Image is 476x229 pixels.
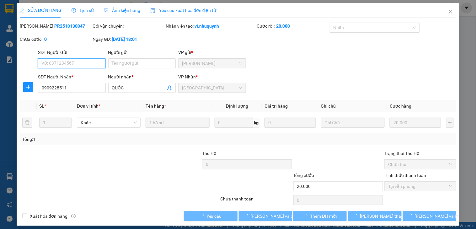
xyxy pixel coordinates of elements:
[38,49,105,56] div: SĐT Người Gửi
[448,9,453,14] span: close
[415,213,459,220] span: [PERSON_NAME] và In
[388,160,452,169] span: Chưa thu
[293,211,347,221] button: Thêm ĐH mới
[184,211,237,221] button: Yêu cầu
[38,73,105,80] div: SĐT Người Nhận
[104,8,108,13] span: picture
[20,8,24,13] span: edit
[388,182,452,191] span: Tại văn phòng
[200,214,206,218] span: loading
[20,36,91,43] div: Chưa cước :
[81,118,137,127] span: Khác
[303,214,310,218] span: loading
[220,195,292,206] div: Chưa thanh toán
[318,100,387,112] th: Ghi chú
[276,24,290,29] b: 20.000
[446,118,454,128] button: plus
[104,8,140,13] span: Ảnh kiện hàng
[178,74,196,79] span: VP Nhận
[226,104,248,109] span: Định lượng
[108,73,176,80] div: Người nhận
[17,3,77,14] strong: NHƯ QUỲNH
[239,211,292,221] button: [PERSON_NAME] và Giao hàng
[182,59,242,68] span: Phan Rang
[206,213,222,220] span: Yêu cầu
[77,104,100,109] span: Đơn vị tính
[24,85,33,90] span: plus
[22,118,32,128] button: delete
[265,104,288,109] span: Giá trị hàng
[310,213,337,220] span: Thêm ĐH mới
[244,214,251,218] span: loading
[384,173,426,178] label: Hình thức thanh toán
[93,23,164,29] div: Gói vận chuyển:
[112,37,137,42] b: [DATE] 18:01
[390,118,441,128] input: 0
[150,8,155,13] img: icon
[408,214,415,218] span: loading
[253,118,259,128] span: kg
[3,39,49,45] span: VP [PERSON_NAME]:
[442,3,459,21] button: Close
[44,37,47,42] b: 0
[384,150,456,157] div: Trạng thái Thu Hộ
[146,104,166,109] span: Tên hàng
[390,104,411,109] span: Cước hàng
[195,24,219,29] b: vi.nhuquynh
[20,8,62,13] span: SỬA ĐƠN HÀNG
[27,213,70,220] span: Xuất hóa đơn hàng
[20,23,91,29] div: [PERSON_NAME]:
[321,118,385,128] input: Ghi Chú
[167,85,172,90] span: user-add
[182,83,242,93] span: Sài Gòn
[178,49,246,56] div: VP gửi
[3,23,92,38] p: VP [GEOGRAPHIC_DATA]:
[403,211,456,221] button: [PERSON_NAME] và In
[108,49,176,56] div: Người gửi
[72,8,94,13] span: Lịch sử
[353,214,360,218] span: loading
[348,211,401,221] button: [PERSON_NAME] thay đổi
[146,118,209,128] input: VD: Bàn, Ghế
[202,151,217,156] span: Thu Hộ
[72,8,76,13] span: clock-circle
[251,213,311,220] span: [PERSON_NAME] và Giao hàng
[39,104,44,109] span: SL
[3,24,91,38] strong: 342 [PERSON_NAME], P1, Q10, TP.HCM - 0931 556 979
[23,82,33,92] button: plus
[22,136,184,143] div: Tổng: 1
[71,214,76,218] span: info-circle
[293,173,314,178] span: Tổng cước
[265,118,316,128] input: 0
[150,8,217,13] span: Yêu cầu xuất hóa đơn điện tử
[166,23,256,29] div: Nhân viên tạo:
[54,24,85,29] b: PR2510130047
[257,23,329,29] div: Cước rồi :
[360,213,410,220] span: [PERSON_NAME] thay đổi
[93,36,164,43] div: Ngày GD:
